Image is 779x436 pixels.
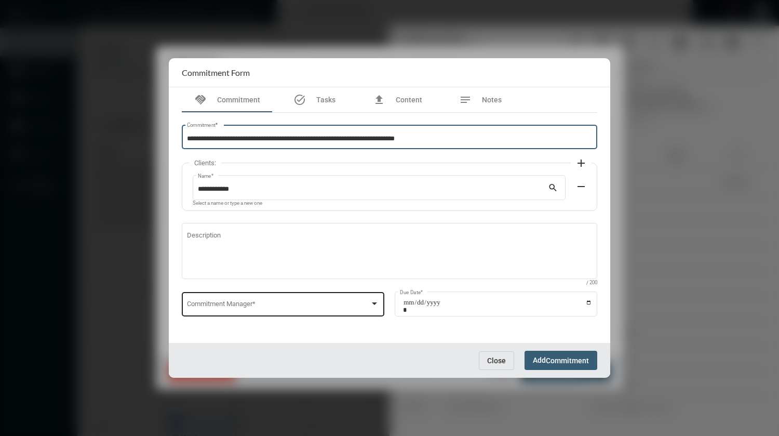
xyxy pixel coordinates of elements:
mat-icon: add [575,157,587,169]
span: Notes [482,96,502,104]
label: Clients: [189,159,221,167]
span: Tasks [316,96,335,104]
span: Content [396,96,422,104]
mat-icon: remove [575,180,587,193]
mat-hint: / 200 [586,280,597,286]
span: Close [487,356,506,365]
mat-icon: file_upload [373,94,385,106]
h2: Commitment Form [182,68,250,77]
span: Commitment [217,96,260,104]
span: Add [533,356,589,364]
mat-icon: task_alt [293,94,306,106]
button: Close [479,351,514,370]
mat-icon: notes [459,94,472,106]
mat-icon: handshake [194,94,207,106]
mat-hint: Select a name or type a new one [193,201,262,206]
mat-icon: search [548,182,560,195]
span: Commitment [546,356,589,365]
button: AddCommitment [525,351,597,370]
